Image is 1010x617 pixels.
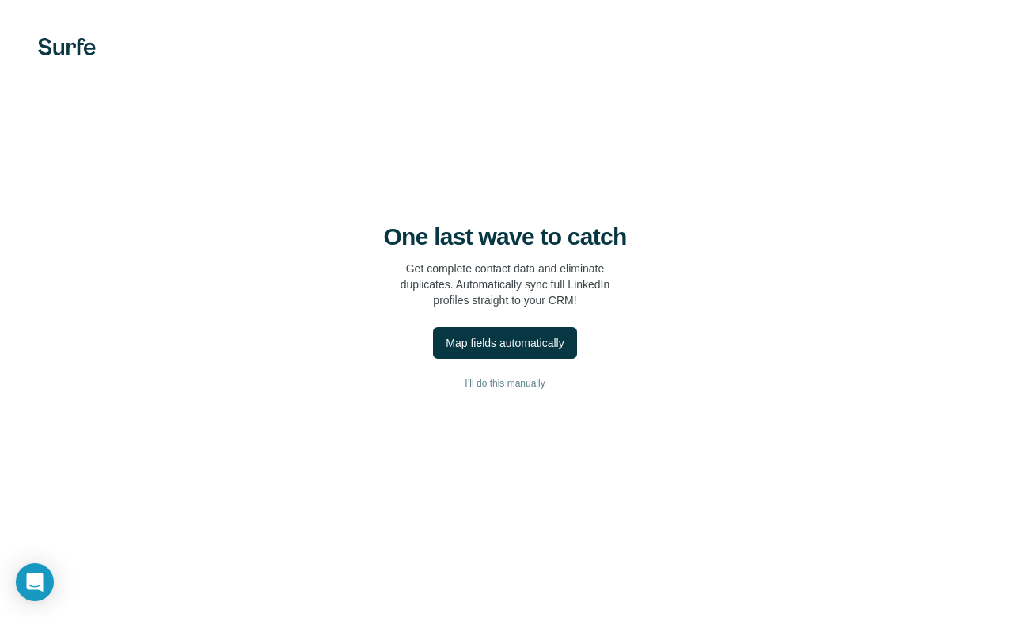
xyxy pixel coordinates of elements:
button: Map fields automatically [433,327,576,359]
button: I’ll do this manually [32,371,978,395]
img: Surfe's logo [38,38,96,55]
h4: One last wave to catch [384,223,627,251]
span: I’ll do this manually [465,376,545,390]
div: Open Intercom Messenger [16,563,54,601]
p: Get complete contact data and eliminate duplicates. Automatically sync full LinkedIn profiles str... [401,261,610,308]
div: Map fields automatically [446,335,564,351]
